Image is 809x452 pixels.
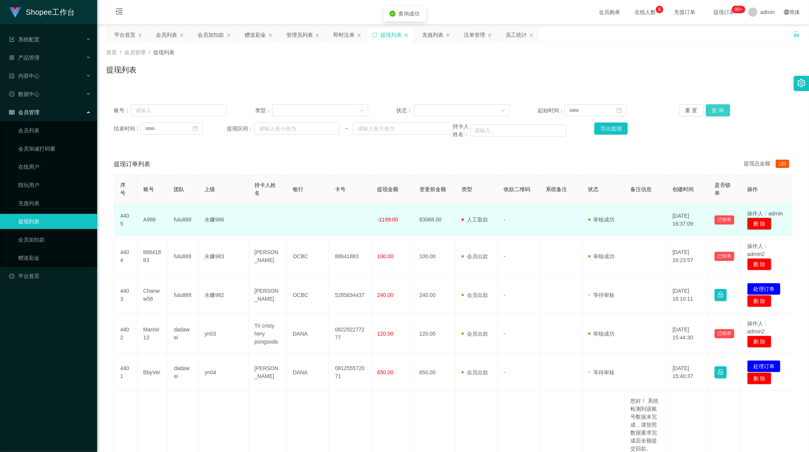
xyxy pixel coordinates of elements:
[715,215,734,224] button: 已锁单
[9,109,39,115] span: 会员管理
[631,9,660,15] span: 在线人数
[248,277,287,314] td: [PERSON_NAME]
[114,314,137,354] td: 4402
[168,354,199,391] td: dadawei
[747,186,758,192] span: 操作
[419,186,446,192] span: 变更前金额
[744,160,792,169] div: 提现总金额：
[666,204,708,236] td: [DATE] 16:37:09
[137,354,168,391] td: BbyVer
[248,236,287,277] td: [PERSON_NAME]
[377,331,394,337] span: 120.00
[747,320,768,334] span: 操作人：admin2
[504,292,506,298] span: -
[446,33,450,38] i: 图标: close
[245,28,266,42] div: 赠送彩金
[18,214,91,229] a: 提现列表
[124,49,146,55] span: 会员管理
[18,141,91,156] a: 会员加减打码量
[137,314,168,354] td: Marinir13
[462,217,488,223] span: 人工取款
[9,73,39,79] span: 内容中心
[18,159,91,174] a: 在线用户
[672,186,694,192] span: 创建时间
[106,0,132,25] i: 图标: menu-fold
[198,204,248,236] td: 永赚986
[390,11,396,17] i: icon: check-circle
[168,236,199,277] td: fulu888
[198,236,248,277] td: 永赚983
[413,236,456,277] td: 100.00
[413,277,456,314] td: 240.00
[153,49,174,55] span: 提现列表
[18,250,91,265] a: 赠送彩金
[226,33,231,38] i: 图标: close
[784,9,789,15] i: 图标: global
[9,9,75,15] a: Shopee工作台
[9,73,14,78] i: 图标: profile
[747,218,771,230] button: 删 除
[396,107,414,115] span: 状态：
[377,217,398,223] span: -1199.00
[462,253,488,259] span: 会员出款
[114,28,135,42] div: 平台首页
[422,28,443,42] div: 充值列表
[462,331,488,337] span: 会员出款
[114,354,137,391] td: 4401
[399,11,420,17] span: 查询成功
[377,292,394,298] span: 240.00
[588,217,615,223] span: 审核成功
[268,33,273,38] i: 图标: close
[254,122,340,135] input: 请输入最小值为
[198,277,248,314] td: 永赚982
[617,108,622,113] i: 图标: calendar
[114,160,150,169] span: 提现订单列表
[588,186,599,192] span: 状态
[248,314,287,354] td: Tri cristy hery pongsoda
[353,122,453,135] input: 请输入最大值为
[506,28,527,42] div: 员工统计
[357,33,361,38] i: 图标: close
[168,277,199,314] td: fulu888
[114,236,137,277] td: 4404
[198,314,248,354] td: yn03
[747,283,781,295] button: 处理订单
[9,55,39,61] span: 产品管理
[793,31,800,38] i: 图标: unlock
[120,49,121,55] span: /
[359,108,364,113] i: 图标: down
[287,354,329,391] td: DANA
[114,107,131,115] span: 账号：
[315,33,320,38] i: 图标: close
[227,125,254,133] span: 提现区间：
[710,9,738,15] span: 提现订单
[747,372,771,385] button: 删 除
[335,186,346,192] span: 卡号
[679,104,704,116] button: 重 置
[18,232,91,247] a: 会员加扣款
[747,295,771,307] button: 删 除
[377,186,399,192] span: 提现金额
[204,186,215,192] span: 上级
[9,268,91,284] a: 图标: dashboard平台首页
[120,182,126,196] span: 序号
[658,6,661,13] p: 8
[137,204,168,236] td: A986
[168,204,199,236] td: fulu888
[666,354,708,391] td: [DATE] 15:40:37
[413,354,456,391] td: 650.00
[329,314,371,354] td: 082292277277
[156,28,177,42] div: 会员列表
[656,6,663,13] sup: 8
[747,336,771,348] button: 删 除
[666,236,708,277] td: [DATE] 16:23:57
[131,104,227,116] input: 请输入
[504,331,506,337] span: -
[715,366,727,378] button: 图标: lock
[462,186,472,192] span: 类型
[413,314,456,354] td: 120.00
[462,369,488,375] span: 会员出款
[464,28,485,42] div: 注单管理
[747,243,768,257] span: 操作人：admin2
[732,6,745,13] sup: 275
